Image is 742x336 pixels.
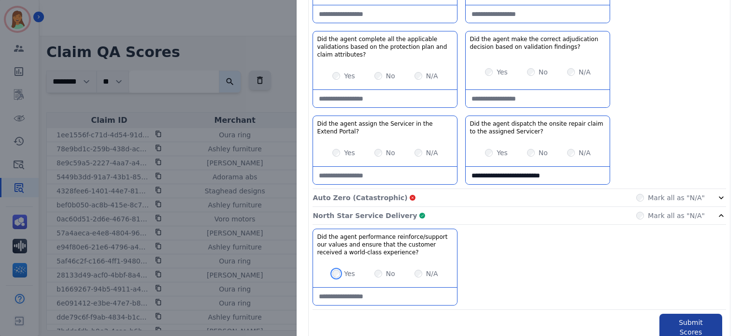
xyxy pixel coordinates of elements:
[426,269,438,278] label: N/A
[344,71,355,81] label: Yes
[648,211,705,220] label: Mark all as "N/A"
[426,148,438,158] label: N/A
[386,269,395,278] label: No
[317,233,453,256] h3: Did the agent performance reinforce/support our values and ensure that the customer received a wo...
[539,67,548,77] label: No
[344,148,355,158] label: Yes
[470,35,606,51] h3: Did the agent make the correct adjudication decision based on validation findings?
[497,148,508,158] label: Yes
[648,193,705,203] label: Mark all as "N/A"
[317,35,453,58] h3: Did the agent complete all the applicable validations based on the protection plan and claim attr...
[426,71,438,81] label: N/A
[317,120,453,135] h3: Did the agent assign the Servicer in the Extend Portal?
[579,148,591,158] label: N/A
[539,148,548,158] label: No
[313,211,417,220] p: North Star Service Delivery
[344,269,355,278] label: Yes
[386,148,395,158] label: No
[579,67,591,77] label: N/A
[470,120,606,135] h3: Did the agent dispatch the onsite repair claim to the assigned Servicer?
[386,71,395,81] label: No
[313,193,407,203] p: Auto Zero (Catastrophic)
[497,67,508,77] label: Yes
